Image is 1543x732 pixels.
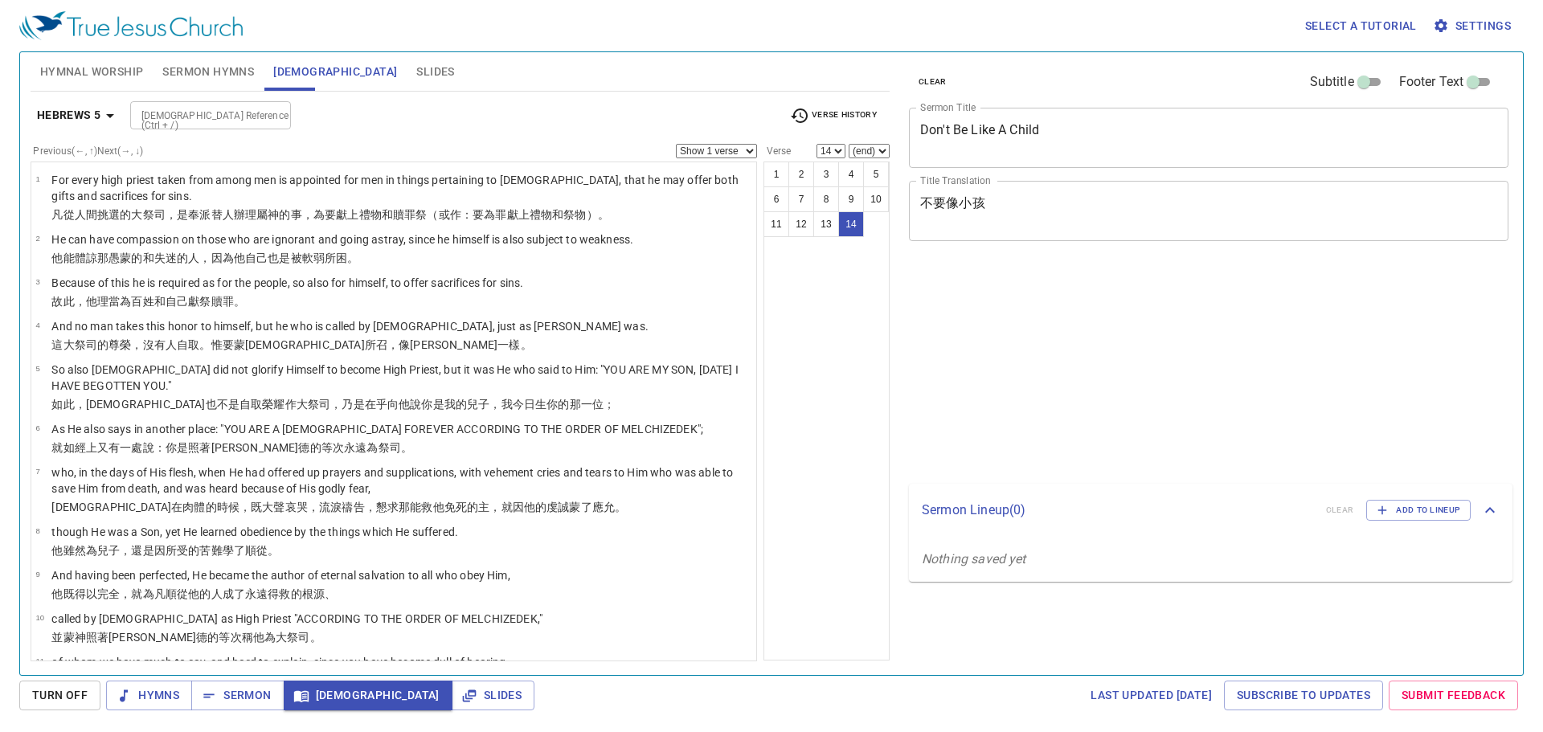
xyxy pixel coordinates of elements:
[239,501,626,513] wg2250: ，既大聲
[206,398,616,411] wg5547: 也
[177,251,358,264] wg4105: 的人，因為
[382,208,609,221] wg1435: 和
[920,195,1497,226] textarea: 不要像小孩
[199,587,336,600] wg846: 的人成了
[399,501,626,513] wg2428: 那能
[763,186,789,212] button: 6
[51,499,751,515] p: [DEMOGRAPHIC_DATA]在
[51,250,633,266] p: 他能
[788,162,814,187] button: 2
[211,295,245,308] wg4374: 贖
[63,295,245,308] wg1223: 此
[35,364,39,373] span: 5
[120,587,336,600] wg5048: ，就為凡
[35,321,39,329] span: 4
[40,62,144,82] span: Hymnal Worship
[35,277,39,286] span: 3
[51,362,751,394] p: So also [DEMOGRAPHIC_DATA] did not glorify Himself to become High Priest, but it was He who said ...
[35,423,39,432] span: 6
[763,146,791,156] label: Verse
[513,398,615,411] wg1473: 今日
[166,587,336,600] wg3956: 順從
[456,501,626,513] wg1537: 死
[75,398,615,411] wg3779: ，[DEMOGRAPHIC_DATA]
[615,501,626,513] wg1522: 。
[223,338,532,351] wg235: 要蒙[DEMOGRAPHIC_DATA]
[143,251,359,264] wg50: 和
[51,421,703,437] p: As He also says in another place: "YOU ARE A [DEMOGRAPHIC_DATA] FOREVER ACCORDING TO THE ORDER OF...
[813,162,839,187] button: 3
[242,631,321,644] wg5010: 稱
[253,631,321,644] wg4316: 他為大祭司
[51,207,751,223] p: 凡
[1305,16,1417,36] span: Select a tutorial
[1436,16,1511,36] span: Settings
[838,211,864,237] button: 14
[365,338,532,351] wg2316: 所
[35,526,39,535] span: 8
[763,211,789,237] button: 11
[199,338,531,351] wg2983: 。惟
[433,398,615,411] wg4771: 是
[97,441,412,454] wg1722: 又
[135,106,260,125] input: Type Bible Reference
[75,587,337,600] wg2532: 得以完全
[166,544,280,557] wg575: 所
[251,398,615,411] wg1438: 取榮耀
[120,544,279,557] wg5207: ，還是因
[268,208,609,221] wg4314: 神
[86,631,321,644] wg2316: 照著
[37,105,101,125] b: Hebrews 5
[131,295,245,308] wg4012: 百姓
[780,104,886,128] button: Verse History
[399,398,615,411] wg4314: 他
[524,501,626,513] wg575: 他的虔誠
[51,318,649,334] p: And no man takes this honor to himself, but he who is called by [DEMOGRAPHIC_DATA], just as [PERS...
[228,398,615,411] wg3756: 是自
[291,587,337,600] wg4991: 的根源
[51,524,458,540] p: though He was a Son, yet He learned obedience by the things which He suffered.
[19,11,243,40] img: True Jesus Church
[35,613,44,622] span: 10
[223,295,245,308] wg5228: 罪
[902,258,1390,477] iframe: from-child
[211,441,412,454] wg2596: [PERSON_NAME]德
[393,208,609,221] wg2532: 贖罪祭
[1310,72,1354,92] span: Subtitle
[206,501,627,513] wg4561: 的時候
[177,338,532,351] wg5100: 自
[763,162,789,187] button: 1
[308,501,626,513] wg2906: ，流淚
[347,251,358,264] wg4029: 。
[51,231,633,247] p: He can have compassion on those who are ignorant and going astray, since he himself is also subje...
[467,501,626,513] wg2288: 的主，就
[245,587,336,600] wg1096: 永遠
[1399,72,1464,92] span: Footer Text
[51,275,523,291] p: Because of this he is required as for the people, so also for himself, to offer sacrifices for sins.
[813,186,839,212] button: 8
[63,208,609,221] wg3956: 從人
[234,295,245,308] wg266: 。
[75,295,245,308] wg5026: ，他理當
[131,338,531,351] wg5092: ，沒有
[120,295,245,308] wg3784: 為
[177,441,412,454] wg4771: 是照著
[223,208,609,221] wg5228: 人
[211,208,609,221] wg2525: 替
[919,75,947,89] span: clear
[97,544,279,557] wg5607: 兒子
[19,681,100,710] button: Turn Off
[119,685,179,705] span: Hymns
[234,251,359,264] wg1893: 他自己
[35,234,39,243] span: 2
[513,501,627,513] wg2532: 因
[489,398,615,411] wg5207: ，我
[421,398,615,411] wg2980: 你
[166,338,532,351] wg3756: 人
[497,338,531,351] wg2: 一樣。
[188,295,245,308] wg1438: 獻祭
[207,631,321,644] wg3198: 的等次
[188,338,532,351] wg1438: 取
[558,398,615,411] wg4571: 的那一位；
[1084,681,1218,710] a: Last updated [DATE]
